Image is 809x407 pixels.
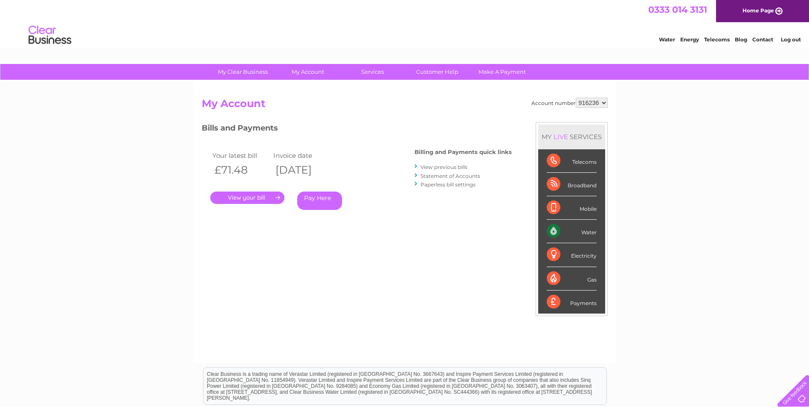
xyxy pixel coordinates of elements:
[735,36,747,43] a: Blog
[337,64,408,80] a: Services
[273,64,343,80] a: My Account
[271,150,333,161] td: Invoice date
[420,173,480,179] a: Statement of Accounts
[415,149,512,155] h4: Billing and Payments quick links
[467,64,537,80] a: Make A Payment
[680,36,699,43] a: Energy
[208,64,278,80] a: My Clear Business
[28,22,72,48] img: logo.png
[547,220,597,243] div: Water
[420,181,476,188] a: Paperless bill settings
[420,164,467,170] a: View previous bills
[202,122,512,137] h3: Bills and Payments
[648,4,707,15] a: 0333 014 3131
[659,36,675,43] a: Water
[704,36,730,43] a: Telecoms
[547,267,597,291] div: Gas
[547,173,597,196] div: Broadband
[210,161,272,179] th: £71.48
[402,64,473,80] a: Customer Help
[752,36,773,43] a: Contact
[547,149,597,173] div: Telecoms
[538,125,605,149] div: MY SERVICES
[203,5,606,41] div: Clear Business is a trading name of Verastar Limited (registered in [GEOGRAPHIC_DATA] No. 3667643...
[271,161,333,179] th: [DATE]
[210,150,272,161] td: Your latest bill
[552,133,570,141] div: LIVE
[547,243,597,267] div: Electricity
[202,98,608,114] h2: My Account
[210,192,284,204] a: .
[297,192,342,210] a: Pay Here
[547,291,597,314] div: Payments
[547,196,597,220] div: Mobile
[531,98,608,108] div: Account number
[781,36,801,43] a: Log out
